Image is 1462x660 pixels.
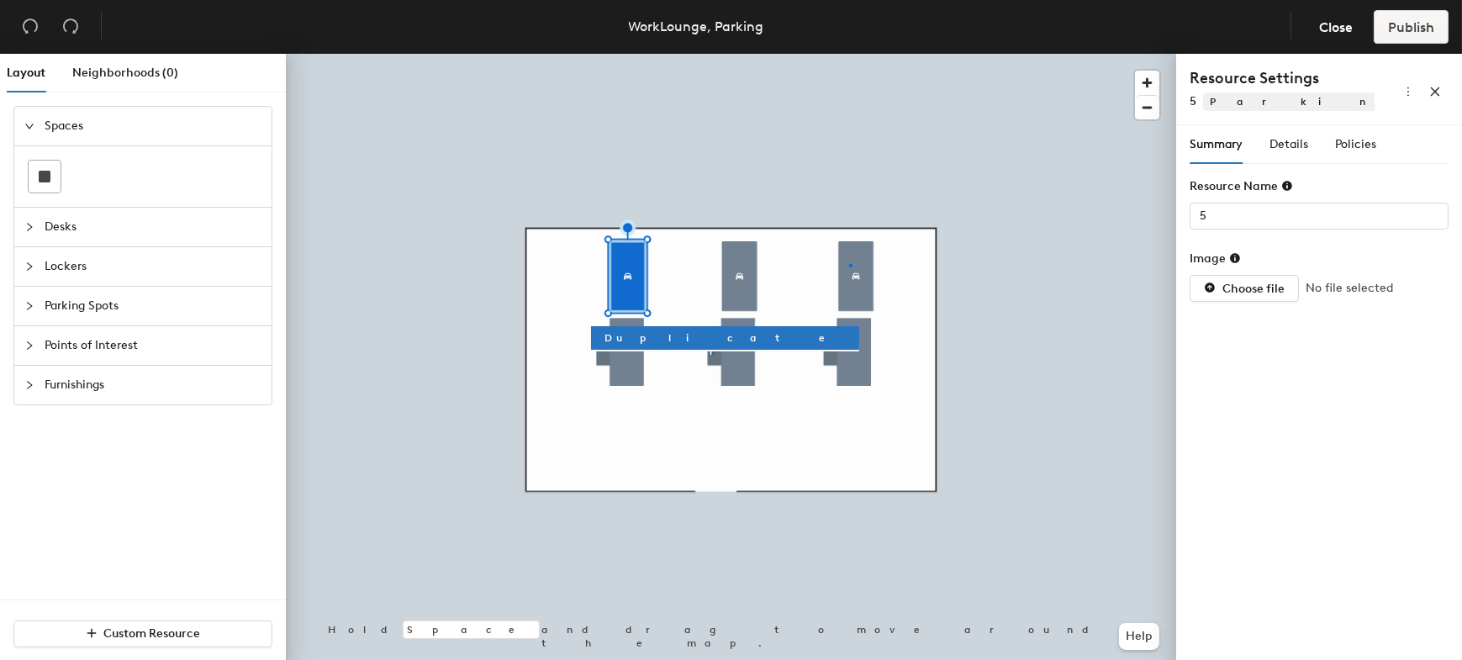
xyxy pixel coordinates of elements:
[1319,19,1353,35] span: Close
[1190,203,1449,230] input: Unknown Parking Spots
[1429,86,1441,98] span: close
[629,16,764,37] div: WorkLounge, Parking
[1190,179,1293,193] div: Resource Name
[45,247,261,286] span: Lockers
[1305,10,1367,44] button: Close
[1190,94,1196,108] span: 5
[104,626,201,641] span: Custom Resource
[24,380,34,390] span: collapsed
[604,330,846,346] span: Duplicate
[13,620,272,647] button: Custom Resource
[1119,623,1159,650] button: Help
[1269,137,1308,151] span: Details
[24,222,34,232] span: collapsed
[1190,275,1299,302] button: Choose file
[1190,137,1243,151] span: Summary
[45,107,261,145] span: Spaces
[45,208,261,246] span: Desks
[7,66,45,80] span: Layout
[1190,67,1375,89] h4: Resource Settings
[13,10,47,44] button: Undo (⌘ + Z)
[591,326,859,350] button: Duplicate
[1306,279,1393,298] span: No file selected
[1335,137,1376,151] span: Policies
[1222,282,1285,296] span: Choose file
[54,10,87,44] button: Redo (⌘ + ⇧ + Z)
[1190,251,1241,266] div: Image
[72,66,178,80] span: Neighborhoods (0)
[1402,86,1414,98] span: more
[45,287,261,325] span: Parking Spots
[24,121,34,131] span: expanded
[45,326,261,365] span: Points of Interest
[24,341,34,351] span: collapsed
[45,366,261,404] span: Furnishings
[22,18,39,34] span: undo
[1374,10,1449,44] button: Publish
[24,301,34,311] span: collapsed
[24,261,34,272] span: collapsed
